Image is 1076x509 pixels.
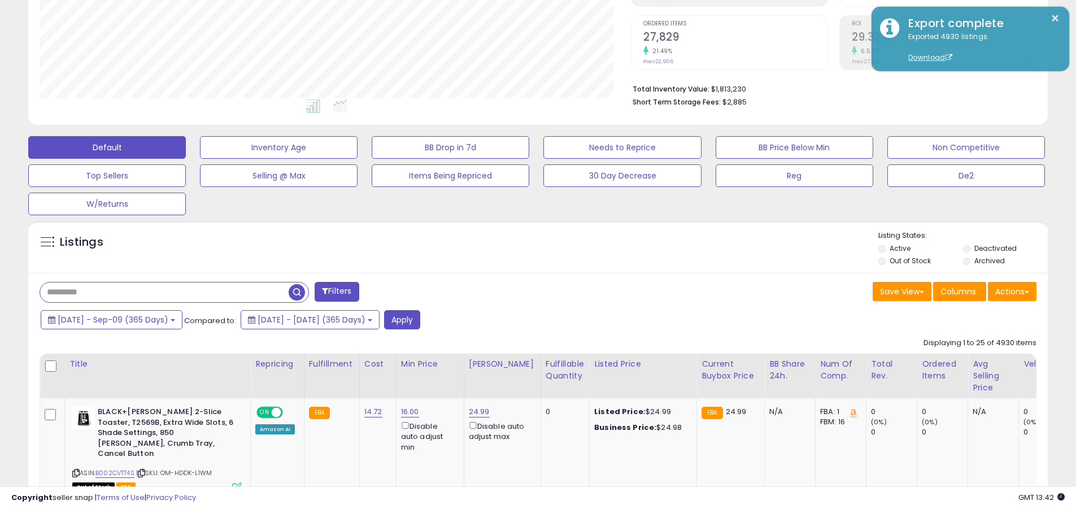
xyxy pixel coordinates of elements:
div: Min Price [401,358,459,370]
span: [DATE] - [DATE] (365 Days) [258,314,365,325]
div: seller snap | | [11,493,196,503]
b: Short Term Storage Fees: [633,97,721,107]
small: 21.49% [648,47,672,55]
small: FBA [702,407,722,419]
div: Current Buybox Price [702,358,760,382]
div: $24.98 [594,423,688,433]
small: Prev: 22,906 [643,58,673,65]
img: 31n2RYzJIbL._SL40_.jpg [72,407,95,429]
small: Prev: 27.51% [852,58,879,65]
li: $1,813,230 [633,81,1028,95]
span: Compared to: [184,315,236,326]
button: De2 [887,164,1045,187]
div: Export complete [900,15,1061,32]
p: Listing States: [878,230,1048,241]
span: Columns [940,286,976,297]
small: 6.58% [857,47,879,55]
button: Default [28,136,186,159]
span: $2,885 [722,97,747,107]
div: Cost [364,358,391,370]
a: B002CVTT4S [95,468,134,478]
h2: 29.32% [852,31,1036,46]
div: [PERSON_NAME] [469,358,536,370]
small: (0%) [1023,417,1039,427]
b: Total Inventory Value: [633,84,709,94]
a: 24.99 [469,406,490,417]
div: Num of Comp. [820,358,861,382]
button: 30 Day Decrease [543,164,701,187]
button: BB Price Below Min [716,136,873,159]
div: Disable auto adjust min [401,420,455,453]
div: Fulfillment [309,358,355,370]
span: All listings that are currently out of stock and unavailable for purchase on Amazon [72,482,115,492]
span: | SKU: OM-HDDK-L1WM [136,468,212,477]
button: Save View [873,282,931,301]
div: FBM: 16 [820,417,857,427]
div: 0 [871,427,917,437]
label: Active [890,243,911,253]
span: ON [258,408,272,417]
a: Terms of Use [97,492,145,503]
span: Ordered Items [643,21,827,27]
div: 0 [922,407,968,417]
button: Needs to Reprice [543,136,701,159]
span: FBA [116,482,136,492]
div: Velocity [1023,358,1065,370]
strong: Copyright [11,492,53,503]
button: Top Sellers [28,164,186,187]
span: 2025-09-10 13:42 GMT [1018,492,1065,503]
label: Archived [974,256,1005,266]
button: Items Being Repriced [372,164,529,187]
div: N/A [973,407,1010,417]
button: Apply [384,310,420,329]
div: Displaying 1 to 25 of 4930 items [923,338,1036,349]
h5: Listings [60,234,103,250]
div: Amazon AI [255,424,295,434]
b: Listed Price: [594,406,646,417]
span: ROI [852,21,1036,27]
span: 24.99 [726,406,747,417]
button: × [1051,11,1060,25]
button: [DATE] - [DATE] (365 Days) [241,310,380,329]
div: BB Share 24h. [769,358,811,382]
button: Inventory Age [200,136,358,159]
div: $24.99 [594,407,688,417]
button: Columns [933,282,986,301]
div: 0 [1023,427,1069,437]
label: Out of Stock [890,256,931,266]
button: W/Returns [28,193,186,215]
div: 0 [922,427,968,437]
a: 16.00 [401,406,419,417]
button: Actions [988,282,1036,301]
button: [DATE] - Sep-09 (365 Days) [41,310,182,329]
small: (0%) [871,417,887,427]
div: 0 [1023,407,1069,417]
div: Listed Price [594,358,692,370]
div: N/A [769,407,807,417]
div: 0 [871,407,917,417]
div: FBA: 1 [820,407,857,417]
button: Selling @ Max [200,164,358,187]
h2: 27,829 [643,31,827,46]
button: Non Competitive [887,136,1045,159]
span: [DATE] - Sep-09 (365 Days) [58,314,168,325]
button: Filters [315,282,359,302]
small: FBA [309,407,330,419]
div: 0 [546,407,581,417]
button: Reg [716,164,873,187]
div: Title [69,358,246,370]
label: Deactivated [974,243,1017,253]
div: Fulfillable Quantity [546,358,585,382]
div: Avg Selling Price [973,358,1014,394]
button: BB Drop in 7d [372,136,529,159]
div: Repricing [255,358,299,370]
div: Exported 4930 listings. [900,32,1061,63]
a: Privacy Policy [146,492,196,503]
div: Disable auto adjust max [469,420,532,442]
div: Total Rev. [871,358,912,382]
small: (0%) [922,417,938,427]
a: Download [908,53,952,62]
span: OFF [281,408,299,417]
div: Ordered Items [922,358,963,382]
a: 14.72 [364,406,382,417]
